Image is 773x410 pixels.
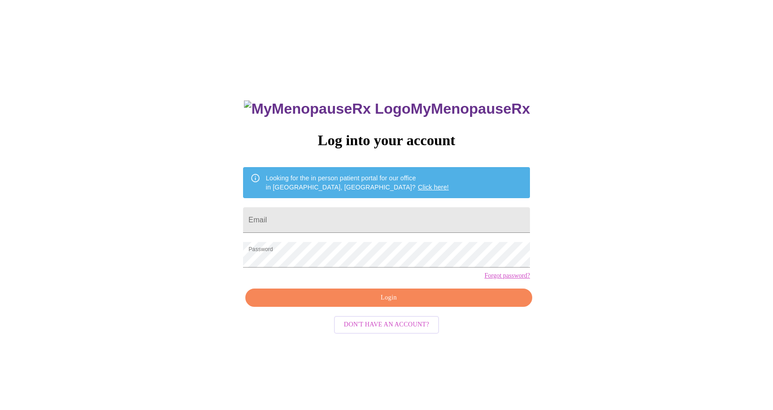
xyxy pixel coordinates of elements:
[256,292,522,304] span: Login
[332,320,442,328] a: Don't have an account?
[245,289,532,307] button: Login
[244,100,530,117] h3: MyMenopauseRx
[243,132,530,149] h3: Log into your account
[484,272,530,279] a: Forgot password?
[244,100,410,117] img: MyMenopauseRx Logo
[334,316,439,334] button: Don't have an account?
[266,170,449,195] div: Looking for the in person patient portal for our office in [GEOGRAPHIC_DATA], [GEOGRAPHIC_DATA]?
[344,319,429,331] span: Don't have an account?
[418,184,449,191] a: Click here!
